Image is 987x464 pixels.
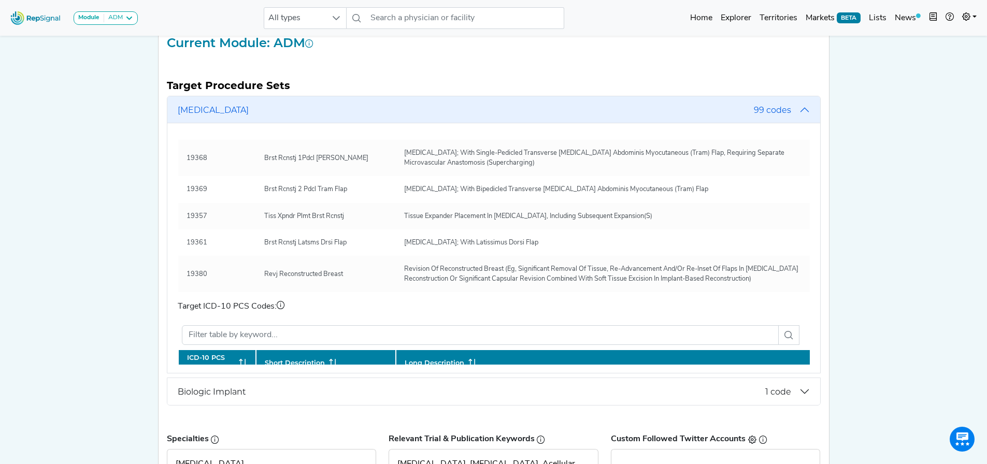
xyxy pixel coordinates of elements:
[754,105,791,115] span: 99 codes
[264,8,326,28] span: All types
[74,11,138,25] button: ModuleADM
[389,434,598,444] h6: Relevant Trial & Publication Keywords
[405,358,464,368] span: Long Description
[167,79,821,92] h5: Target Procedure Sets
[258,153,375,163] div: Brst Rcnstj 1Pdcl [PERSON_NAME]
[717,8,755,28] a: Explorer
[167,434,377,444] h6: Specialties
[925,8,941,28] button: Intel Book
[182,325,779,345] input: Filter table by keyword...
[187,353,235,372] span: ICD-10 PCS Code
[78,15,99,21] strong: Module
[398,148,808,168] div: [MEDICAL_DATA]; With Single-Pedicled Transverse [MEDICAL_DATA] Abdominis Myocutaneous (Tram) Flap...
[178,105,754,115] span: [MEDICAL_DATA]
[258,211,350,221] div: Tiss Xpndr Plmt Brst Rcnstj
[258,269,349,279] div: Revj Reconstructed Breast
[180,153,213,163] div: 19368
[161,36,827,51] h2: Current Module: ADM
[167,96,820,123] button: [MEDICAL_DATA]99 codes
[837,12,861,23] span: BETA
[180,184,213,194] div: 19369
[398,264,808,284] div: Revision Of Reconstructed Breast (Eg, Significant Removal Of Tissue, Re-Advancement And/Or Re-Ins...
[258,184,353,194] div: Brst Rcnstj 2 Pdcl Tram Flap
[686,8,717,28] a: Home
[398,211,659,221] div: Tissue Expander Placement In [MEDICAL_DATA], Including Subsequent Expansion(S)
[611,434,821,444] h6: Custom Followed Twitter Accounts
[865,8,891,28] a: Lists
[765,387,791,397] span: 1 code
[398,238,545,248] div: [MEDICAL_DATA]; With Latissimus Dorsi Flap
[891,8,925,28] a: News
[265,358,325,368] span: Short Description
[802,8,865,28] a: MarketsBETA
[180,211,213,221] div: 19357
[180,269,213,279] div: 19380
[398,184,714,194] div: [MEDICAL_DATA]; With Bipedicled Transverse [MEDICAL_DATA] Abdominis Myocutaneous (Tram) Flap
[180,238,213,248] div: 19361
[258,238,353,248] div: Brst Rcnstj Latsms Drsi Flap
[366,7,564,29] input: Search a physician or facility
[178,387,765,397] span: Biologic Implant
[104,14,123,22] div: ADM
[167,378,820,405] button: Biologic Implant1 code
[178,300,810,313] p: Target ICD-10 PCS Codes:
[755,8,802,28] a: Territories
